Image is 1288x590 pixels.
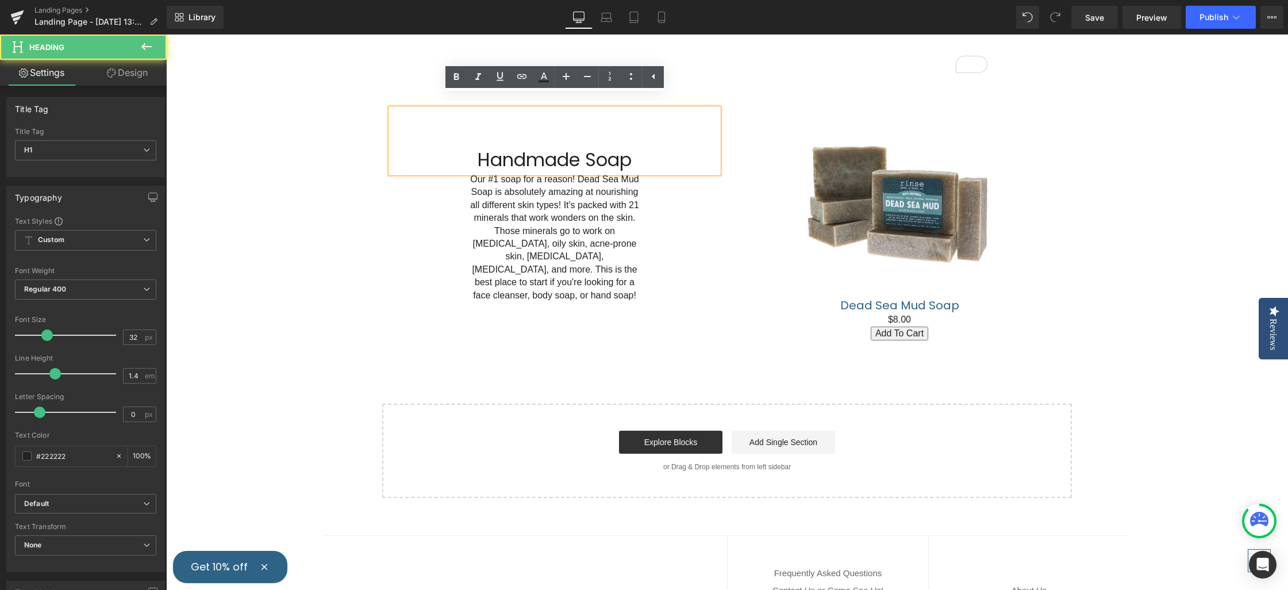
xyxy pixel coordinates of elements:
[15,393,156,401] div: Letter Spacing
[166,35,1288,590] iframe: To enrich screen reader interactions, please activate Accessibility in Grammarly extension settings
[128,446,156,466] div: %
[225,139,552,293] div: To enrich screen reader interactions, please activate Accessibility in Grammarly extension settings
[674,264,793,278] a: Dead Sea Mud Soap
[1122,6,1181,29] a: Preview
[15,354,156,362] div: Line Height
[24,499,49,509] i: Default
[1136,12,1167,24] span: Preview
[1044,6,1067,29] button: Redo
[24,541,42,549] b: None
[34,6,167,15] a: Landing Pages
[86,60,169,86] a: Design
[38,235,64,245] b: Custom
[722,279,745,292] span: $8.00
[29,43,64,52] span: Heading
[182,555,538,568] h2: Stay in the Know
[15,523,156,531] div: Text Transform
[620,6,648,29] a: Tablet
[845,551,881,561] a: About Us
[15,98,49,114] div: Title Tag
[648,6,675,29] a: Mobile
[1082,515,1104,537] a: Back to top
[15,186,62,202] div: Typography
[705,292,762,306] button: Add To Cart
[145,334,155,341] span: px
[167,6,224,29] a: New Library
[145,372,155,380] span: em
[34,17,145,26] span: Landing Page - [DATE] 13:58:32
[7,516,121,549] button: Get 10% off
[15,431,156,439] div: Text Color
[1085,12,1104,24] span: Save
[1260,6,1283,29] button: More
[189,12,216,22] span: Library
[1186,6,1256,29] button: Publish
[608,534,716,543] a: Frequently Asked Questions
[1199,13,1228,22] span: Publish
[1016,6,1039,29] button: Undo
[639,74,828,264] img: Dead Sea Mud Soap
[145,411,155,418] span: px
[15,267,156,275] div: Font Weight
[301,139,476,267] p: Our #1 soap for a reason! Dead Sea Mud Soap is absolutely amazing at nourishing all different ski...
[15,128,156,136] div: Title Tag
[24,145,32,154] b: H1
[24,285,67,293] b: Regular 400
[15,480,156,488] div: Font
[15,316,156,324] div: Font Size
[225,113,552,139] h1: Handmade Soap
[709,294,758,304] span: Add To Cart
[606,551,717,561] a: Contact Us or Come See Us!
[453,396,556,419] a: Explore Blocks
[1249,551,1277,578] div: Open Intercom Messenger
[15,216,156,225] div: Text Styles
[565,6,593,29] a: Desktop
[566,396,669,419] a: Add Single Section
[234,428,887,436] p: or Drag & Drop elements from left sidebar
[225,74,552,139] div: To enrich screen reader interactions, please activate Accessibility in Grammarly extension settings
[593,6,620,29] a: Laptop
[36,450,110,462] input: Color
